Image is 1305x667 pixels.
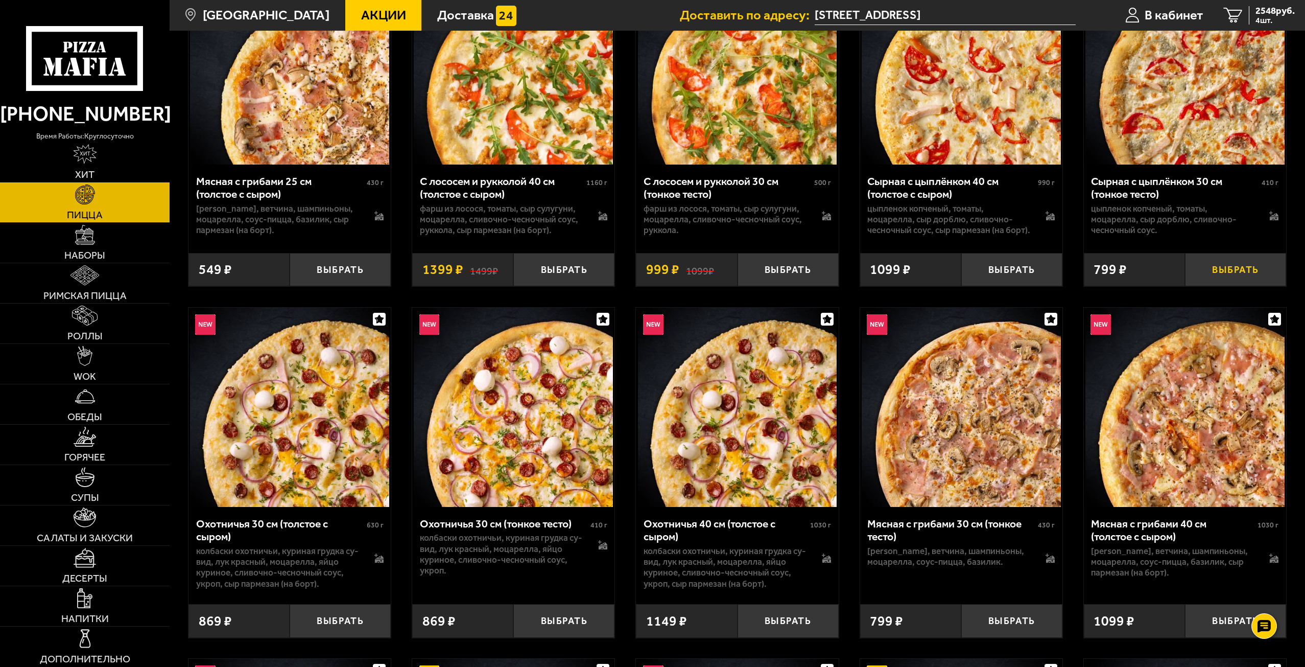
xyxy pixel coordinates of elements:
span: Обеды [67,412,102,422]
span: 4 шт. [1255,16,1295,25]
a: НовинкаОхотничья 40 см (толстое с сыром) [636,308,838,507]
span: 1160 г [586,178,607,187]
p: [PERSON_NAME], ветчина, шампиньоны, моцарелла, соус-пицца, базилик, сыр пармезан (на борт). [1091,546,1255,579]
s: 1499 ₽ [470,263,498,277]
img: Охотничья 40 см (толстое с сыром) [638,308,837,507]
img: Новинка [419,314,440,335]
img: Новинка [195,314,216,335]
p: [PERSON_NAME], ветчина, шампиньоны, моцарелла, соус-пицца, базилик. [867,546,1032,568]
img: Охотничья 30 см (тонкое тесто) [414,308,613,507]
span: Десерты [62,573,107,584]
a: НовинкаОхотничья 30 см (толстое с сыром) [188,308,391,507]
p: цыпленок копченый, томаты, моцарелла, сыр дорблю, сливочно-чесночный соус, сыр пармезан (на борт). [867,203,1032,236]
span: 549 ₽ [199,263,232,277]
div: Охотничья 30 см (тонкое тесто) [420,517,588,531]
img: Новинка [643,314,663,335]
span: В кабинет [1145,9,1203,22]
button: Выбрать [1185,604,1286,637]
img: 15daf4d41897b9f0e9f617042186c801.svg [496,6,516,26]
s: 1099 ₽ [686,263,714,277]
span: 630 г [367,521,384,530]
span: Римская пицца [43,291,127,301]
p: колбаски охотничьи, куриная грудка су-вид, лук красный, моцарелла, яйцо куриное, сливочно-чесночн... [644,546,808,589]
input: Ваш адрес доставки [815,6,1076,25]
span: 1099 ₽ [1094,614,1134,628]
span: 410 г [590,521,607,530]
div: Сырная с цыплёнком 30 см (тонкое тесто) [1091,175,1259,201]
span: 430 г [367,178,384,187]
span: 799 ₽ [1094,263,1127,277]
span: Доставка [437,9,494,22]
a: НовинкаОхотничья 30 см (тонкое тесто) [412,308,614,507]
span: 799 ₽ [870,614,903,628]
button: Выбрать [290,253,391,286]
p: цыпленок копченый, томаты, моцарелла, сыр дорблю, сливочно-чесночный соус. [1091,203,1255,236]
span: Роллы [67,331,103,341]
button: Выбрать [513,253,614,286]
span: 410 г [1262,178,1278,187]
img: Охотничья 30 см (толстое с сыром) [190,308,389,507]
span: Горячее [64,452,105,463]
span: 1030 г [1257,521,1278,530]
span: Напитки [61,614,109,624]
div: Охотничья 30 см (толстое с сыром) [196,517,364,543]
span: Салаты и закуски [37,533,133,543]
p: фарш из лосося, томаты, сыр сулугуни, моцарелла, сливочно-чесночный соус, руккола, сыр пармезан (... [420,203,584,236]
span: 1099 ₽ [870,263,911,277]
div: Мясная с грибами 30 см (тонкое тесто) [867,517,1035,543]
span: [GEOGRAPHIC_DATA] [203,9,329,22]
span: Супы [71,493,99,503]
span: 869 ₽ [199,614,232,628]
p: [PERSON_NAME], ветчина, шампиньоны, моцарелла, соус-пицца, базилик, сыр пармезан (на борт). [196,203,361,236]
div: Мясная с грибами 25 см (толстое с сыром) [196,175,364,201]
span: Пицца [67,210,103,220]
span: 999 ₽ [646,263,679,277]
button: Выбрать [738,604,839,637]
span: 1149 ₽ [646,614,687,628]
p: фарш из лосося, томаты, сыр сулугуни, моцарелла, сливочно-чесночный соус, руккола. [644,203,808,236]
span: 869 ₽ [422,614,456,628]
div: Сырная с цыплёнком 40 см (толстое с сыром) [867,175,1035,201]
span: 1030 г [810,521,831,530]
div: Мясная с грибами 40 см (толстое с сыром) [1091,517,1255,543]
button: Выбрать [961,604,1062,637]
div: С лососем и рукколой 40 см (толстое с сыром) [420,175,584,201]
img: Мясная с грибами 30 см (тонкое тесто) [862,308,1061,507]
span: 2548 руб. [1255,6,1295,16]
button: Выбрать [1185,253,1286,286]
span: Наборы [64,250,105,261]
span: 500 г [814,178,831,187]
a: НовинкаМясная с грибами 40 см (толстое с сыром) [1084,308,1286,507]
p: колбаски охотничьи, куриная грудка су-вид, лук красный, моцарелла, яйцо куриное, сливочно-чесночн... [420,533,584,576]
span: WOK [74,372,96,382]
button: Выбрать [961,253,1062,286]
span: 430 г [1038,521,1055,530]
img: Мясная с грибами 40 см (толстое с сыром) [1085,308,1285,507]
div: Охотничья 40 см (толстое с сыром) [644,517,808,543]
img: Новинка [867,314,887,335]
span: Дополнительно [40,654,130,664]
span: Акции [361,9,406,22]
span: 1399 ₽ [422,263,463,277]
a: НовинкаМясная с грибами 30 см (тонкое тесто) [860,308,1062,507]
img: Новинка [1090,314,1111,335]
p: колбаски охотничьи, куриная грудка су-вид, лук красный, моцарелла, яйцо куриное, сливочно-чесночн... [196,546,361,589]
span: Хит [75,170,94,180]
button: Выбрать [513,604,614,637]
span: Доставить по адресу: [680,9,815,22]
span: 990 г [1038,178,1055,187]
button: Выбрать [738,253,839,286]
span: Московский проспект, 97Б [815,6,1076,25]
div: С лососем и рукколой 30 см (тонкое тесто) [644,175,812,201]
button: Выбрать [290,604,391,637]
